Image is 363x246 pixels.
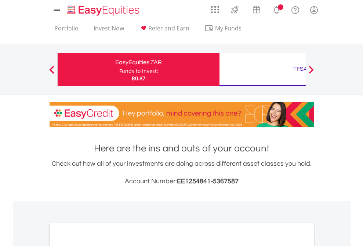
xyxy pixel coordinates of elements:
a: Notifications [267,2,286,16]
a: Refer and Earn [136,25,192,36]
div: EasyEquities ZAR [62,57,215,67]
button: Previous [44,69,59,77]
div: Check out how all of your investments are doing across different asset classes you hold. [50,159,314,187]
a: Home page [64,2,142,16]
a: Portfolio [51,25,81,36]
img: vouchers-v2.svg [250,4,262,15]
span: Refer and Earn [148,24,189,32]
a: Vouchers [246,2,267,15]
h3: Account Number: [50,176,314,187]
span: R0.87 [132,75,145,82]
a: Invest Now [91,25,127,36]
img: EasyEquities_Logo.png [66,4,142,16]
img: EasyCredit Promotion Banner [50,102,314,127]
div: Funds to invest: [119,67,158,75]
a: FAQ's and Support [286,2,305,16]
img: grid-menu-icon.svg [211,5,219,14]
a: AppsGrid [206,2,224,14]
span: EE1254841-5367587 [177,178,239,185]
a: My Profile [305,2,323,18]
span: My Funds [204,23,253,33]
h1: Here are the ins and outs of your account [50,142,314,155]
button: Next [304,69,319,77]
img: thrive-v2.svg [229,4,241,15]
